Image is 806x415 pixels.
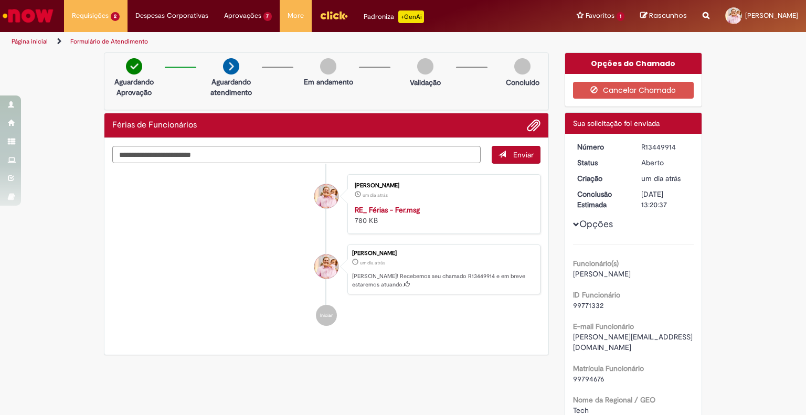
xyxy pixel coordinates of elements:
p: Em andamento [304,77,353,87]
img: arrow-next.png [223,58,239,75]
span: Requisições [72,10,109,21]
span: 1 [617,12,624,21]
img: img-circle-grey.png [514,58,531,75]
span: Sua solicitação foi enviada [573,119,660,128]
span: 7 [263,12,272,21]
span: 99794676 [573,374,604,384]
textarea: Digite sua mensagem aqui... [112,146,481,164]
p: Concluído [506,77,539,88]
div: [PERSON_NAME] [352,250,535,257]
img: click_logo_yellow_360x200.png [320,7,348,23]
span: [PERSON_NAME] [745,11,798,20]
span: Favoritos [586,10,614,21]
div: 780 KB [355,205,529,226]
img: ServiceNow [1,5,55,26]
img: check-circle-green.png [126,58,142,75]
span: [PERSON_NAME][EMAIL_ADDRESS][DOMAIN_NAME] [573,332,693,352]
span: More [288,10,304,21]
b: E-mail Funcionário [573,322,634,331]
p: Aguardando atendimento [206,77,257,98]
div: Fernando Henrique De Souza [314,184,338,208]
span: 2 [111,12,120,21]
li: Fernando Henrique De Souza [112,244,540,295]
a: RE_ Férias - Fer.msg [355,205,420,215]
img: img-circle-grey.png [417,58,433,75]
b: Matrícula Funcionário [573,364,644,373]
span: um dia atrás [641,174,681,183]
span: um dia atrás [360,260,385,266]
div: Opções do Chamado [565,53,702,74]
span: Enviar [513,150,534,159]
dt: Status [569,157,634,168]
time: 26/08/2025 17:20:34 [641,174,681,183]
span: Despesas Corporativas [135,10,208,21]
dt: Conclusão Estimada [569,189,634,210]
span: 99771332 [573,301,603,310]
div: Fernando Henrique De Souza [314,254,338,279]
b: Funcionário(s) [573,259,619,268]
time: 26/08/2025 17:20:30 [363,192,388,198]
span: um dia atrás [363,192,388,198]
p: +GenAi [398,10,424,23]
img: img-circle-grey.png [320,58,336,75]
button: Adicionar anexos [527,119,540,132]
div: [DATE] 13:20:37 [641,189,690,210]
div: Aberto [641,157,690,168]
dt: Número [569,142,634,152]
ul: Trilhas de página [8,32,529,51]
a: Rascunhos [640,11,687,21]
button: Enviar [492,146,540,164]
div: [PERSON_NAME] [355,183,529,189]
button: Cancelar Chamado [573,82,694,99]
span: [PERSON_NAME] [573,269,631,279]
a: Formulário de Atendimento [70,37,148,46]
span: Rascunhos [649,10,687,20]
span: Tech [573,406,589,415]
b: Nome da Regional / GEO [573,395,655,405]
time: 26/08/2025 17:20:34 [360,260,385,266]
p: [PERSON_NAME]! Recebemos seu chamado R13449914 e em breve estaremos atuando. [352,272,535,289]
a: Página inicial [12,37,48,46]
ul: Histórico de tíquete [112,164,540,337]
div: R13449914 [641,142,690,152]
dt: Criação [569,173,634,184]
p: Aguardando Aprovação [109,77,160,98]
div: Padroniza [364,10,424,23]
p: Validação [410,77,441,88]
span: Aprovações [224,10,261,21]
div: 26/08/2025 17:20:34 [641,173,690,184]
h2: Férias de Funcionários Histórico de tíquete [112,121,197,130]
b: ID Funcionário [573,290,620,300]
